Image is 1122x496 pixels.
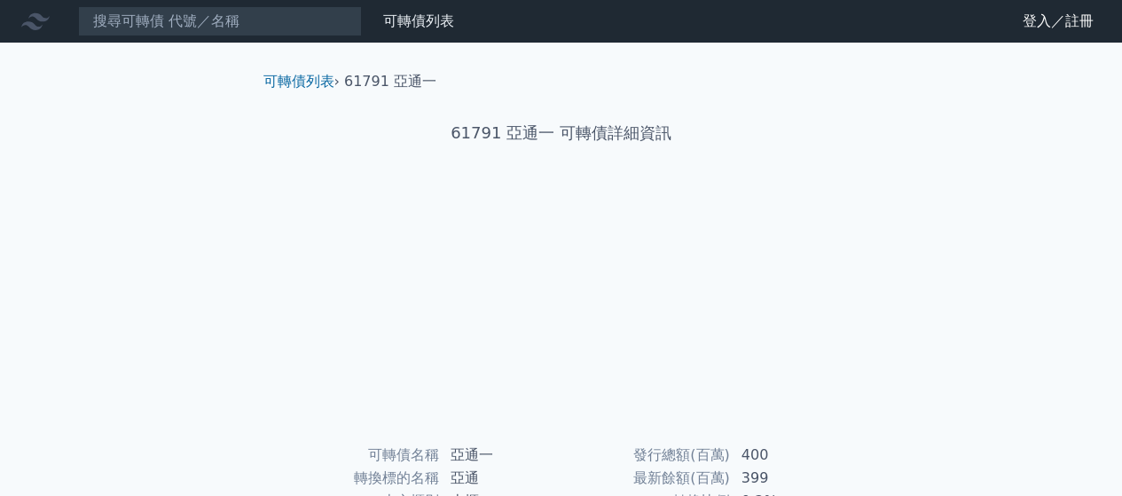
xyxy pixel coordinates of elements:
li: 61791 亞通一 [344,71,436,92]
h1: 61791 亞通一 可轉債詳細資訊 [249,121,874,146]
li: › [263,71,340,92]
a: 登入／註冊 [1008,7,1108,35]
a: 可轉債列表 [383,12,454,29]
td: 399 [731,467,852,490]
td: 400 [731,444,852,467]
td: 發行總額(百萬) [561,444,731,467]
td: 轉換標的名稱 [271,467,440,490]
td: 可轉債名稱 [271,444,440,467]
td: 亞通 [440,467,561,490]
td: 最新餘額(百萬) [561,467,731,490]
td: 亞通一 [440,444,561,467]
input: 搜尋可轉債 代號／名稱 [78,6,362,36]
a: 可轉債列表 [263,73,334,90]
